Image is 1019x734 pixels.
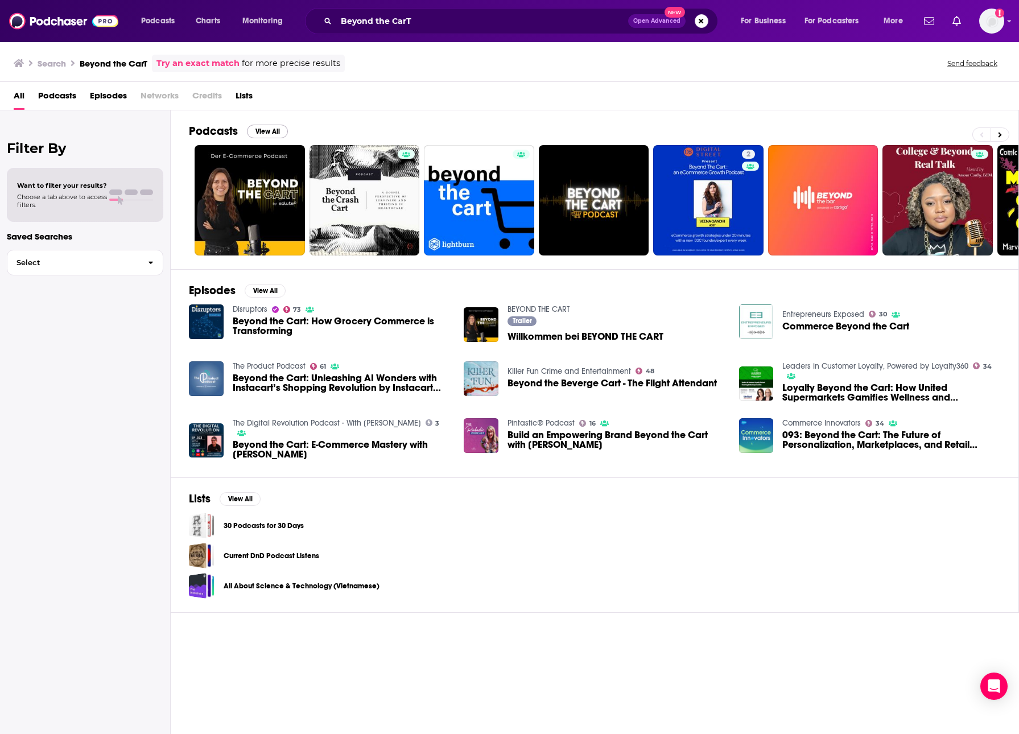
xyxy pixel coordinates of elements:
button: Open AdvancedNew [628,14,686,28]
span: Episodes [90,86,127,110]
a: All About Science & Technology (Vietnamese) [189,573,214,599]
a: Beyond the Cart: E-Commerce Mastery with Trevor Crump [233,440,451,459]
img: Beyond the Beverge Cart - The Flight Attendant [464,361,498,396]
button: open menu [133,12,189,30]
a: 30 Podcasts for 30 Days [189,513,214,538]
img: Willkommen bei BEYOND THE CART [464,307,498,342]
a: All [14,86,24,110]
h2: Lists [189,492,211,506]
a: 3 [426,419,440,426]
a: EpisodesView All [189,283,286,298]
img: Loyalty Beyond the Cart: How United Supermarkets Gamifies Wellness and Engagement [739,366,774,401]
a: Commerce Beyond the Cart [782,321,909,331]
p: Saved Searches [7,231,163,242]
a: 73 [283,306,302,313]
a: Loyalty Beyond the Cart: How United Supermarkets Gamifies Wellness and Engagement [782,383,1000,402]
a: Beyond the Cart: How Grocery Commerce is Transforming [233,316,451,336]
a: BEYOND THE CART [508,304,570,314]
a: 16 [579,420,596,427]
a: 34 [973,362,992,369]
img: User Profile [979,9,1004,34]
a: 2 [653,145,764,255]
span: Trailer [513,317,532,324]
button: open menu [876,12,917,30]
button: Show profile menu [979,9,1004,34]
a: Pintastic® Podcast [508,418,575,428]
span: For Podcasters [805,13,859,29]
a: 34 [865,420,884,427]
h3: Search [38,58,66,69]
img: Beyond the Cart: Unleashing AI Wonders with Instacart’s Shopping Revolution by Instacart CPO [189,361,224,396]
a: Leaders in Customer Loyalty, Powered by Loyalty360 [782,361,968,371]
a: 48 [636,368,654,374]
a: Entrepreneurs Exposed [782,310,864,319]
a: 2 [742,150,755,159]
img: Beyond the Cart: E-Commerce Mastery with Trevor Crump [189,423,224,458]
a: Commerce Innovators [782,418,861,428]
span: 3 [435,421,439,426]
a: Podcasts [38,86,76,110]
span: 34 [876,421,884,426]
span: Open Advanced [633,18,680,24]
button: View All [220,492,261,506]
span: For Business [741,13,786,29]
a: Beyond the Cart: How Grocery Commerce is Transforming [189,304,224,339]
span: 73 [293,307,301,312]
span: Logged in as TrevorC [979,9,1004,34]
a: Build an Empowering Brand Beyond the Cart with Julia DeNey [508,430,725,450]
a: Current DnD Podcast Listens [224,550,319,562]
a: 30 Podcasts for 30 Days [224,519,304,532]
span: 30 [879,312,887,317]
span: 34 [983,364,992,369]
a: The Product Podcast [233,361,306,371]
span: New [665,7,685,18]
span: Lists [236,86,253,110]
span: Select [7,259,139,266]
span: Beyond the Cart: E-Commerce Mastery with [PERSON_NAME] [233,440,451,459]
span: Networks [141,86,179,110]
span: 16 [589,421,596,426]
a: 30 [869,311,887,317]
h2: Episodes [189,283,236,298]
span: Monitoring [242,13,283,29]
svg: Add a profile image [995,9,1004,18]
a: Willkommen bei BEYOND THE CART [508,332,663,341]
a: ListsView All [189,492,261,506]
img: 093: Beyond the Cart: The Future of Personalization, Marketplaces, and Retail Transformation with... [739,418,774,453]
button: open menu [234,12,298,30]
span: Build an Empowering Brand Beyond the Cart with [PERSON_NAME] [508,430,725,450]
img: Build an Empowering Brand Beyond the Cart with Julia DeNey [464,418,498,453]
span: More [884,13,903,29]
a: 093: Beyond the Cart: The Future of Personalization, Marketplaces, and Retail Transformation with... [782,430,1000,450]
span: Podcasts [141,13,175,29]
div: Open Intercom Messenger [980,673,1008,700]
a: Disruptors [233,304,267,314]
a: Show notifications dropdown [948,11,966,31]
img: Podchaser - Follow, Share and Rate Podcasts [9,10,118,32]
button: Send feedback [944,59,1001,68]
a: Charts [188,12,227,30]
a: Try an exact match [156,57,240,70]
span: Credits [192,86,222,110]
h3: Beyond the CarT [80,58,147,69]
span: for more precise results [242,57,340,70]
a: Beyond the Beverge Cart - The Flight Attendant [508,378,717,388]
img: Commerce Beyond the Cart [739,304,774,339]
a: Current DnD Podcast Listens [189,543,214,568]
a: Beyond the Cart: Unleashing AI Wonders with Instacart’s Shopping Revolution by Instacart CPO [233,373,451,393]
